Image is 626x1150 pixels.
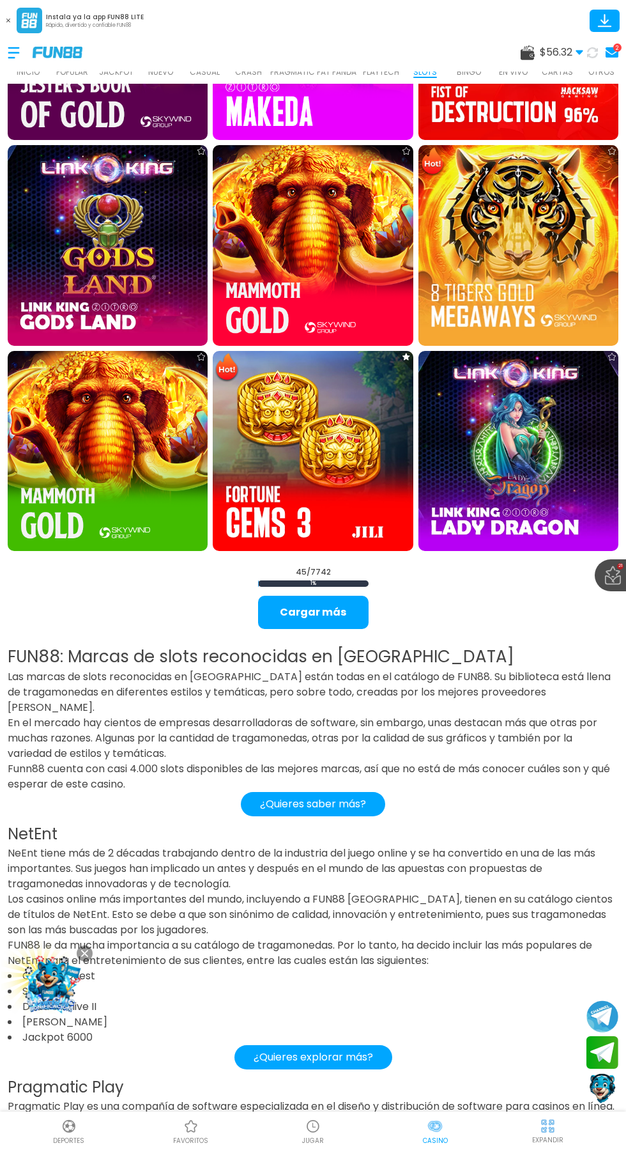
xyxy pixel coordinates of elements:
div: 2 [613,43,622,52]
li: Dead or Alive II [8,999,618,1014]
img: Hot [214,352,240,383]
img: Casino Jugar [305,1119,321,1134]
li: Jackpot 6000 [8,1030,618,1045]
p: Instala ya la app FUN88 LITE [46,12,144,22]
span: $ 56.32 [540,45,583,60]
img: Casino Favoritos [183,1119,199,1134]
p: Deportes [53,1136,84,1146]
p: FAT PANDA [317,66,356,78]
a: ¿Quieres saber más? [241,796,385,811]
button: Join telegram channel [586,1000,618,1033]
p: En el mercado hay cientos de empresas desarrolladoras de software, sin embargo, unas destacan más... [8,715,618,761]
p: PLAYTECH [363,66,399,78]
p: POPULAR [56,66,88,78]
p: NUEVO [148,66,173,78]
img: Hot [420,146,445,177]
p: favoritos [173,1136,208,1146]
span: 45 / 7742 [296,566,331,578]
button: Join telegram [586,1036,618,1069]
img: Mammoth Gold [213,145,413,345]
a: CasinoCasinoCasino [374,1117,496,1146]
img: Fortune Gems 3 [213,351,413,551]
p: CARTAS [542,66,573,78]
span: 21 [617,563,623,570]
p: FUN88 le da mucha importancia a su catálogo de tragamonedas. Por lo tanto, ha decido incluir las ... [8,938,618,968]
img: Company Logo [33,47,82,58]
img: Mammoth Gold [8,351,208,551]
p: CRASH [235,66,262,78]
button: ¿Quieres explorar más? [234,1045,392,1069]
p: EXPANDIR [532,1135,563,1145]
li: Gonzo’s Quest [8,968,618,984]
img: Link King Gods Land [8,145,208,345]
p: NeEnt tiene más de 2 décadas trabajando dentro de la industria del juego online y se ha convertid... [8,846,618,892]
span: 1 % [258,580,369,587]
p: OTROS [588,66,615,78]
p: Los casinos online más importantes del mundo, incluyendo a FUN88 [GEOGRAPHIC_DATA], tienen en su ... [8,892,618,938]
img: Deportes [61,1119,77,1134]
button: Contact customer service [586,1072,618,1105]
img: hide [540,1118,556,1134]
p: JACKPOT [99,66,134,78]
a: 2 [602,43,618,61]
p: CASUAL [190,66,220,78]
li: [PERSON_NAME] [8,1014,618,1030]
button: Cargar más [258,596,369,629]
p: INICIO [17,66,40,78]
a: DeportesDeportesDeportes [8,1117,130,1146]
a: Casino JugarCasino JugarJUGAR [252,1117,374,1146]
img: Link King Lady Dragon [418,351,618,551]
a: Casino FavoritosCasino Favoritosfavoritos [130,1117,252,1146]
h2: Pragmatic Play [8,1076,618,1099]
p: SLOTS [413,66,437,78]
p: Rápido, divertido y confiable FUN88 [46,22,144,29]
img: App Logo [17,8,42,33]
h1: FUN88: Marcas de slots reconocidas en [GEOGRAPHIC_DATA] [8,644,618,669]
p: EN VIVO [499,66,528,78]
p: Funn88 cuenta con casi 4.000 slots disponibles de las mejores marcas, así que no está de más cono... [8,761,618,792]
p: BINGO [457,66,481,78]
li: Starburst [8,984,618,999]
p: JUGAR [302,1136,324,1146]
p: Casino [423,1136,448,1146]
img: 8 Tigers Gold™Megaways™ [418,145,618,345]
img: Image Link [14,947,88,1020]
button: ¿Quieres saber más? [241,792,385,816]
a: ¿Quieres explorar más? [234,1050,392,1064]
h2: NetEnt [8,823,618,846]
p: Pragmatic Play es una compañía de software especializada en el diseño y distribución de software ... [8,1099,618,1130]
p: Las marcas de slots reconocidas en [GEOGRAPHIC_DATA] están todas en el catálogo de FUN88. Su bibl... [8,669,618,715]
p: PRAGMATIC [270,66,315,78]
